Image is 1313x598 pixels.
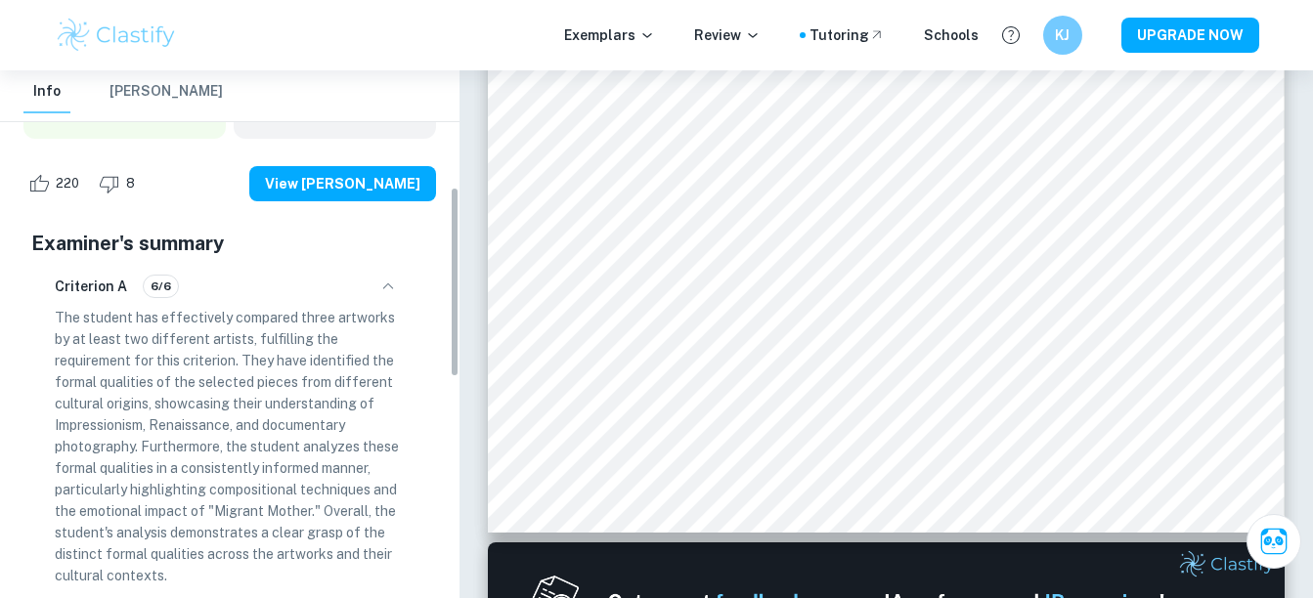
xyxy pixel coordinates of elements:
span: 6/6 [144,278,178,295]
h6: KJ [1051,24,1073,46]
h5: Examiner's summary [31,229,428,258]
a: Tutoring [810,24,885,46]
span: 220 [45,174,90,193]
p: Exemplars [564,24,655,46]
button: KJ [1043,16,1082,55]
div: Like [23,168,90,199]
button: Ask Clai [1247,514,1301,569]
button: Info [23,70,70,113]
button: View [PERSON_NAME] [249,166,436,201]
button: Help and Feedback [994,19,1028,52]
img: Clastify logo [55,16,179,55]
button: [PERSON_NAME] [109,70,223,113]
p: The student has effectively compared three artworks by at least two different artists, fulfilling... [55,307,405,586]
h6: Criterion A [55,276,127,297]
p: Review [694,24,761,46]
span: 8 [115,174,146,193]
button: UPGRADE NOW [1121,18,1259,53]
div: Dislike [94,168,146,199]
a: Schools [924,24,979,46]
